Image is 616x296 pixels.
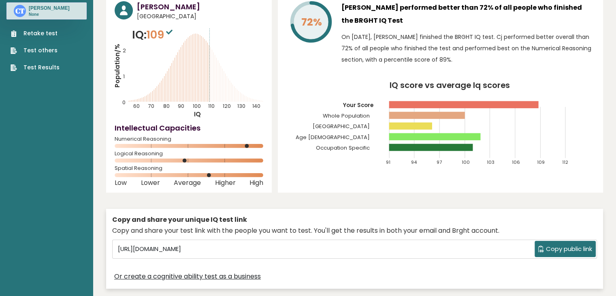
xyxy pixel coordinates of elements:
[194,110,201,118] tspan: IQ
[113,44,121,88] tspan: Population/%
[537,159,545,165] tspan: 109
[174,181,201,184] span: Average
[215,181,236,184] span: Higher
[115,137,263,141] span: Numerical Reasoning
[147,27,175,42] span: 109
[386,159,390,165] tspan: 91
[411,159,417,165] tspan: 94
[249,181,263,184] span: High
[563,159,569,165] tspan: 112
[535,241,596,257] button: Copy public link
[487,159,495,165] tspan: 103
[223,103,231,109] tspan: 120
[512,159,520,165] tspan: 106
[137,12,263,21] span: [GEOGRAPHIC_DATA]
[132,27,175,43] p: IQ:
[343,101,373,109] tspan: Your Score
[323,112,370,120] tspan: Whole Population
[134,103,140,109] tspan: 60
[11,46,60,55] a: Test others
[296,133,370,141] tspan: Age [DEMOGRAPHIC_DATA]
[115,152,263,155] span: Logical Reasoning
[163,103,170,109] tspan: 80
[316,144,370,152] tspan: Occupation Specific
[137,1,263,12] h3: [PERSON_NAME]
[208,103,215,109] tspan: 110
[122,99,126,106] tspan: 0
[252,103,260,109] tspan: 140
[437,159,442,165] tspan: 97
[112,226,597,236] div: Copy and share your test link with the people you want to test. You'll get the results in both yo...
[178,103,184,109] tspan: 90
[123,73,125,80] tspan: 1
[341,31,595,65] p: On [DATE], [PERSON_NAME] finished the BRGHT IQ test. Cj performed better overall than 72% of all ...
[114,272,261,281] a: Or create a cognitive ability test as a business
[462,159,470,165] tspan: 100
[15,6,25,15] text: CT
[313,122,370,130] tspan: [GEOGRAPHIC_DATA]
[112,215,597,225] div: Copy and share your unique IQ test link
[11,63,60,72] a: Test Results
[390,79,510,91] tspan: IQ score vs average Iq scores
[29,5,70,11] h3: [PERSON_NAME]
[237,103,245,109] tspan: 130
[115,167,263,170] span: Spatial Reasoning
[193,103,201,109] tspan: 100
[115,181,127,184] span: Low
[341,1,595,27] h3: [PERSON_NAME] performed better than 72% of all people who finished the BRGHT IQ Test
[115,122,263,133] h4: Intellectual Capacities
[11,29,60,38] a: Retake test
[546,245,592,254] span: Copy public link
[29,12,70,17] p: None
[123,47,126,54] tspan: 2
[148,103,154,109] tspan: 70
[141,181,160,184] span: Lower
[301,15,322,29] tspan: 72%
